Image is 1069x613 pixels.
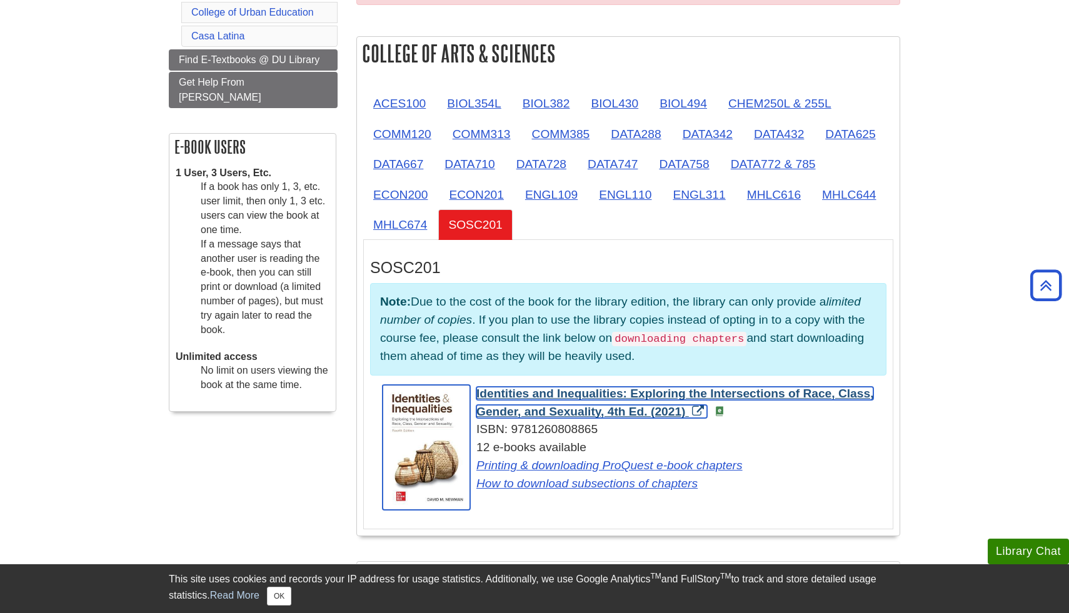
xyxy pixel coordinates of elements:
[363,149,433,179] a: DATA667
[357,37,900,70] h2: College of Arts & Sciences
[267,587,291,606] button: Close
[476,477,698,490] a: Link opens in new window
[650,572,661,581] sup: TM
[715,406,725,416] img: e-Book
[506,149,576,179] a: DATA728
[169,49,338,71] a: Find E-Textbooks @ DU Library
[176,350,329,364] dt: Unlimited access
[191,7,314,17] a: College of Urban Education
[721,149,826,179] a: DATA772 & 785
[363,209,437,240] a: MHLC674
[357,562,900,595] h2: College of Business
[370,283,886,375] p: Due to the cost of the book for the library edition, the library can only provide a . If you plan...
[176,166,329,181] dt: 1 User, 3 Users, Etc.
[169,134,336,160] h2: E-book Users
[673,119,743,149] a: DATA342
[476,387,873,418] span: Identities and Inequalities: Exploring the Intersections of Race, Class, Gender, and Sexuality, 4...
[439,179,513,210] a: ECON201
[737,179,811,210] a: MHLC616
[515,179,588,210] a: ENGL109
[191,31,244,41] a: Casa Latina
[169,572,900,606] div: This site uses cookies and records your IP address for usage statistics. Additionally, we use Goo...
[589,179,661,210] a: ENGL110
[663,179,735,210] a: ENGL311
[383,385,470,511] img: Cover Art
[718,88,841,119] a: CHEM250L & 255L
[581,88,648,119] a: BIOL430
[443,119,521,149] a: COMM313
[815,119,885,149] a: DATA625
[437,88,511,119] a: BIOL354L
[380,295,411,308] strong: Note:
[210,590,259,601] a: Read More
[434,149,504,179] a: DATA710
[1026,277,1066,294] a: Back to Top
[201,364,329,392] dd: No limit on users viewing the book at the same time.
[380,295,861,326] em: limited number of copies
[179,77,261,102] span: Get Help From [PERSON_NAME]
[720,572,731,581] sup: TM
[370,259,886,277] h3: SOSC201
[476,387,873,418] a: Link opens in new window
[438,209,512,240] a: SOSC201
[363,179,438,210] a: ECON200
[601,119,671,149] a: DATA288
[744,119,814,149] a: DATA432
[612,332,746,346] code: downloading chapters
[383,439,886,492] div: 12 e-books available
[649,149,719,179] a: DATA758
[578,149,648,179] a: DATA747
[812,179,886,210] a: MHLC644
[201,180,329,337] dd: If a book has only 1, 3, etc. user limit, then only 1, 3 etc. users can view the book at one time...
[513,88,580,119] a: BIOL382
[988,539,1069,564] button: Library Chat
[476,459,743,472] a: Link opens in new window
[363,119,441,149] a: COMM120
[522,119,600,149] a: COMM385
[650,88,717,119] a: BIOL494
[363,88,436,119] a: ACES100
[179,54,319,65] span: Find E-Textbooks @ DU Library
[383,421,886,439] div: ISBN: 9781260808865
[169,72,338,108] a: Get Help From [PERSON_NAME]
